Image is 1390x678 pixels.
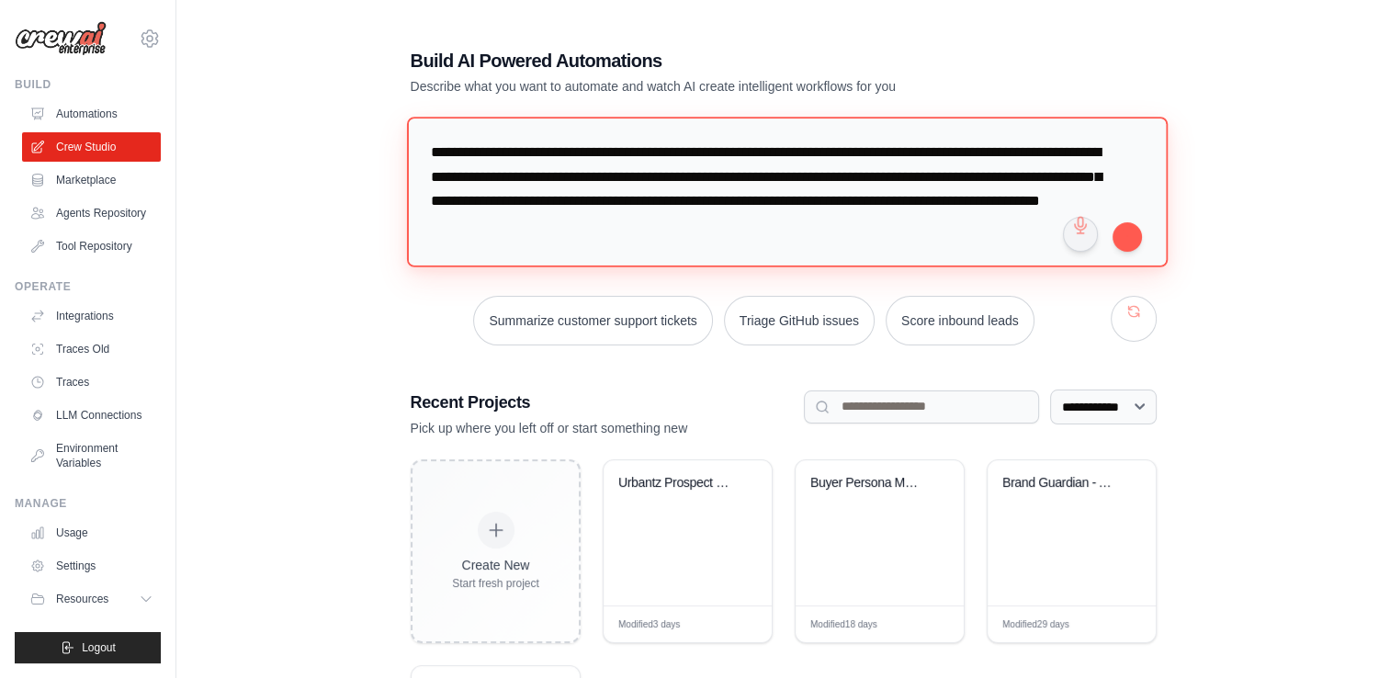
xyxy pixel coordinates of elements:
h3: Recent Projects [411,390,804,415]
span: Edit [920,617,935,631]
button: Triage GitHub issues [724,296,875,345]
button: Score inbound leads [886,296,1034,345]
a: Crew Studio [22,132,161,162]
p: Pick up where you left off or start something new [411,419,804,437]
span: Logout [82,640,116,655]
span: Modified 18 days [810,617,877,631]
button: Resources [22,584,161,614]
a: Marketplace [22,165,161,195]
button: Summarize customer support tickets [473,296,712,345]
span: Edit [1112,617,1127,631]
button: Get new suggestions [1111,296,1157,342]
div: Buyer Persona Marketing Message Validator [810,475,929,492]
button: Logout [15,632,161,663]
div: Brand Guardian - Automated IP Protection System [1002,475,1121,492]
div: Operate [15,279,161,294]
a: Usage [22,518,161,548]
div: Urbantz Prospect ICP Validation [618,475,737,492]
span: Modified 29 days [1002,617,1069,631]
a: Integrations [22,301,161,331]
a: Automations [22,99,161,129]
h1: Build AI Powered Automations [411,48,1028,73]
span: Modified 3 days [618,617,680,631]
a: Settings [22,551,161,581]
button: Click to speak your automation idea [1063,217,1098,252]
a: Environment Variables [22,434,161,478]
div: Create New [452,556,539,574]
p: Describe what you want to automate and watch AI create intelligent workflows for you [411,77,1028,96]
a: Tool Repository [22,232,161,261]
div: Manage [15,496,161,511]
a: Traces Old [22,334,161,364]
span: Edit [728,617,743,631]
div: Start fresh project [452,576,539,591]
a: LLM Connections [22,401,161,430]
iframe: Chat Widget [1298,590,1390,678]
img: Logo [15,21,107,56]
div: Build [15,77,161,92]
a: Traces [22,367,161,397]
a: Agents Repository [22,198,161,228]
span: Resources [56,592,108,606]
